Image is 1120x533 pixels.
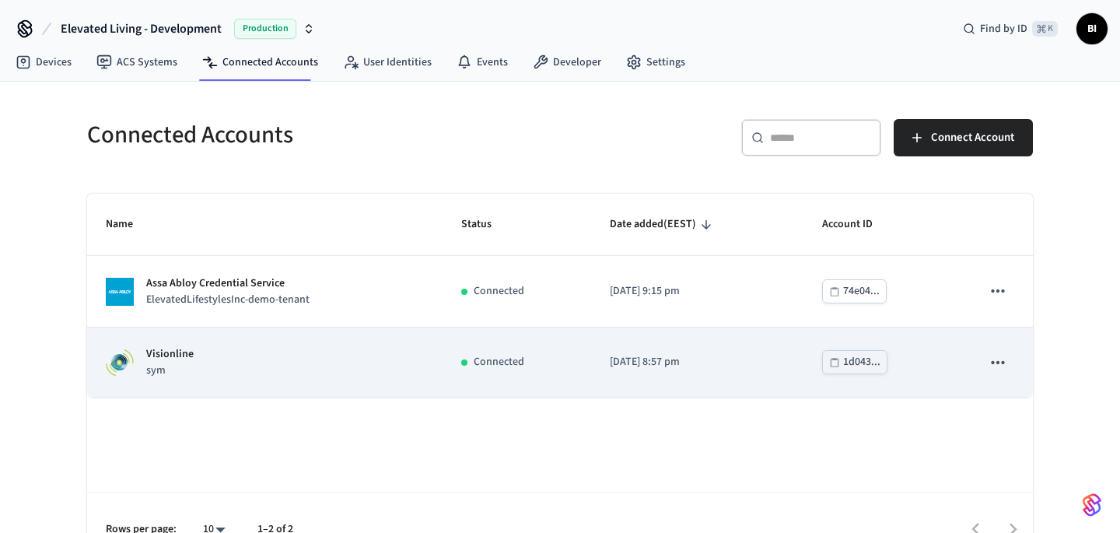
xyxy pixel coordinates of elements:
img: SeamLogoGradient.69752ec5.svg [1083,493,1101,517]
div: 74e04... [843,282,880,301]
a: Events [444,48,520,76]
p: sym [146,363,194,379]
div: 1d043... [843,352,880,372]
p: ElevatedLifestylesInc-demo-tenant [146,292,310,308]
span: ⌘ K [1032,21,1058,37]
p: Connected [474,283,524,300]
p: Connected [474,354,524,370]
span: Account ID [822,212,893,237]
p: Assa Abloy Credential Service [146,275,310,292]
table: sticky table [87,194,1033,398]
p: [DATE] 8:57 pm [610,354,785,370]
h5: Connected Accounts [87,119,551,151]
span: Find by ID [980,21,1027,37]
a: User Identities [331,48,444,76]
div: Find by ID⌘ K [950,15,1070,43]
a: Devices [3,48,84,76]
span: Connect Account [931,128,1014,148]
span: Name [106,212,153,237]
a: Connected Accounts [190,48,331,76]
a: ACS Systems [84,48,190,76]
p: [DATE] 9:15 pm [610,283,785,300]
img: Visionline [106,349,134,377]
span: Status [461,212,512,237]
span: Production [234,19,296,39]
button: Connect Account [894,119,1033,156]
p: Visionline [146,346,194,363]
span: Elevated Living - Development [61,19,222,38]
span: BI [1078,15,1106,43]
button: BI [1076,13,1108,44]
a: Settings [614,48,698,76]
span: Date added(EEST) [610,212,716,237]
button: 74e04... [822,279,887,303]
img: ASSA ABLOY Credential Service [106,278,134,306]
button: 1d043... [822,350,887,374]
a: Developer [520,48,614,76]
